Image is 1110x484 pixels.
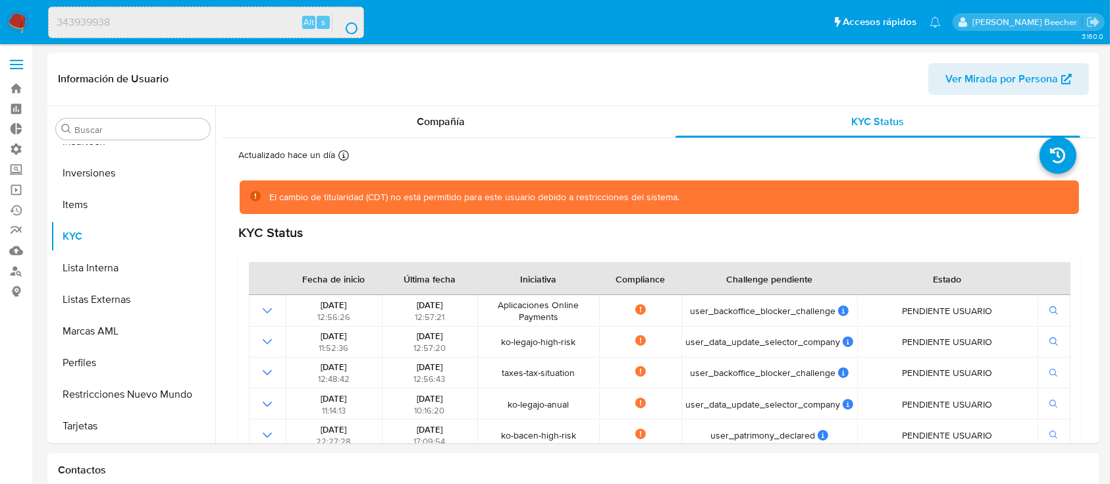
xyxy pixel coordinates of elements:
button: Lista Interna [51,252,215,284]
button: Perfiles [51,347,215,379]
p: camila.tresguerres@mercadolibre.com [972,16,1082,28]
button: Ver Mirada por Persona [928,63,1089,95]
button: Items [51,189,215,221]
span: s [321,16,325,28]
span: Ver Mirada por Persona [945,63,1058,95]
button: Listas Externas [51,284,215,315]
h1: Contactos [58,464,1089,477]
button: Buscar [61,124,72,134]
button: Restricciones Nuevo Mundo [51,379,215,410]
button: KYC [51,221,215,252]
span: KYC Status [851,114,904,129]
button: Tarjetas [51,410,215,442]
h1: Información de Usuario [58,72,169,86]
p: Actualizado hace un día [238,149,335,161]
a: Notificaciones [930,16,941,28]
a: Salir [1086,15,1100,29]
button: Inversiones [51,157,215,189]
span: Accesos rápidos [843,15,916,29]
span: Alt [304,16,314,28]
span: Compañía [417,114,465,129]
input: Buscar [74,124,205,136]
button: Marcas AML [51,315,215,347]
button: search-icon [332,13,359,32]
input: Buscar usuario o caso... [49,14,363,31]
